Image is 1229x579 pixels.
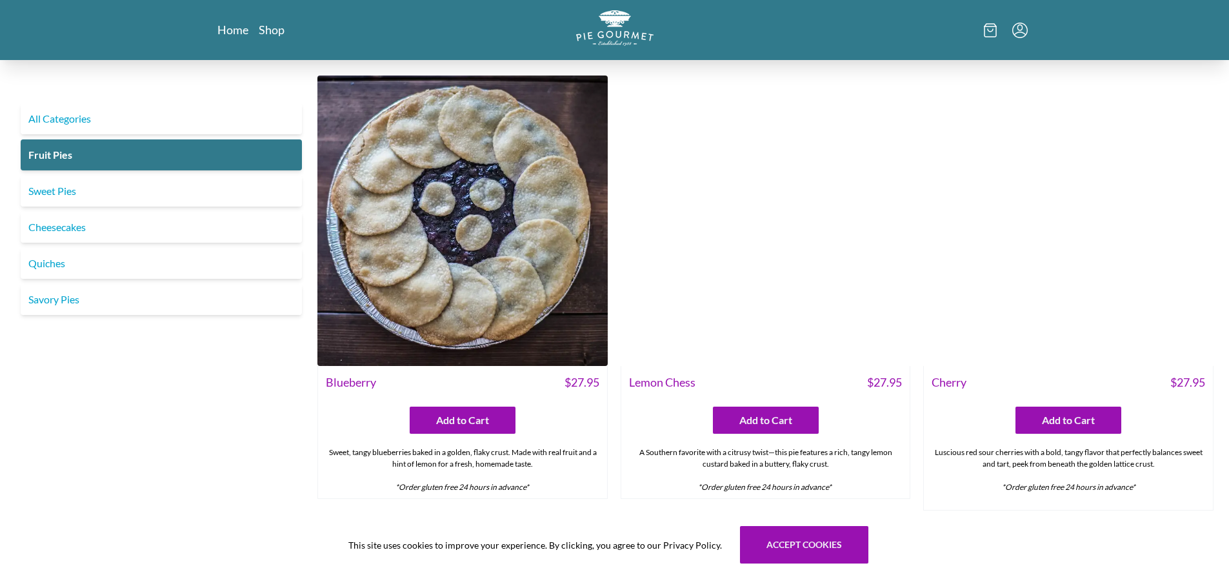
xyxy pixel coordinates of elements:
button: Accept cookies [740,526,868,564]
a: Cheesecakes [21,212,302,243]
span: $ 27.95 [565,374,599,391]
img: Cherry [923,76,1214,366]
div: Luscious red sour cherries with a bold, tangy flavor that perfectly balances sweet and tart, peek... [924,442,1213,510]
em: *Order gluten free 24 hours in advance* [1002,482,1135,492]
span: Blueberry [326,374,376,391]
span: Lemon Chess [629,374,695,391]
button: Add to Cart [713,407,819,434]
button: Menu [1012,23,1028,38]
button: Add to Cart [1015,407,1121,434]
a: Shop [259,22,285,37]
a: Quiches [21,248,302,279]
div: Sweet, tangy blueberries baked in a golden, flaky crust. Made with real fruit and a hint of lemon... [318,442,607,498]
a: Home [217,22,248,37]
span: Add to Cart [739,412,792,428]
button: Add to Cart [410,407,515,434]
a: All Categories [21,103,302,134]
img: Lemon Chess [621,76,911,366]
a: Savory Pies [21,284,302,315]
span: $ 27.95 [1170,374,1205,391]
span: Add to Cart [1042,412,1095,428]
span: Add to Cart [436,412,489,428]
em: *Order gluten free 24 hours in advance* [395,482,529,492]
a: Sweet Pies [21,176,302,207]
span: This site uses cookies to improve your experience. By clicking, you agree to our Privacy Policy. [348,538,722,552]
a: Logo [576,10,654,50]
span: $ 27.95 [867,374,902,391]
img: Blueberry [317,76,608,366]
span: Cherry [932,374,966,391]
a: Fruit Pies [21,139,302,170]
img: logo [576,10,654,46]
em: *Order gluten free 24 hours in advance* [698,482,832,492]
div: A Southern favorite with a citrusy twist—this pie features a rich, tangy lemon custard baked in a... [621,442,910,498]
